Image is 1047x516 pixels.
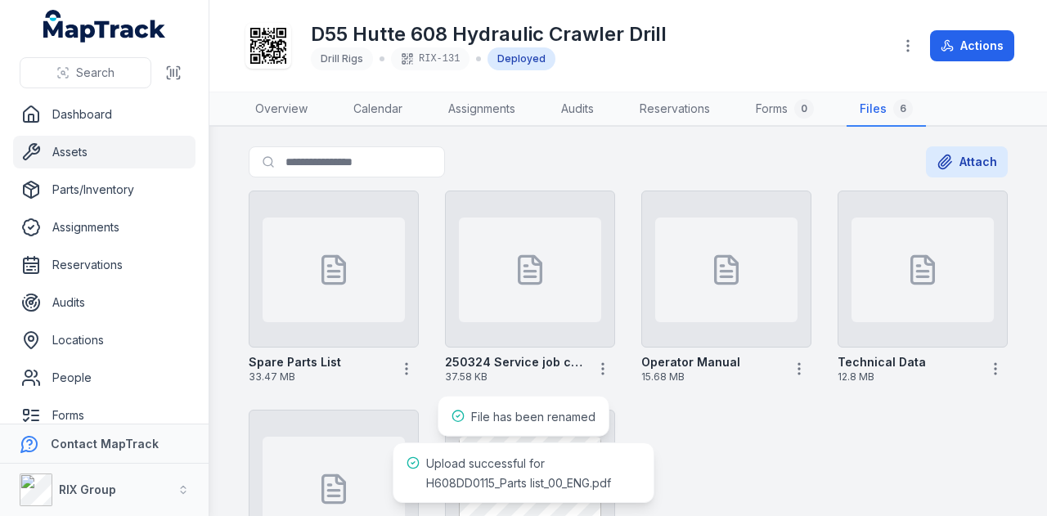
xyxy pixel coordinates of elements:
a: MapTrack [43,10,166,43]
strong: Contact MapTrack [51,437,159,451]
span: 33.47 MB [249,370,388,384]
button: Actions [930,30,1014,61]
strong: Technical Data [838,354,926,370]
a: Overview [242,92,321,127]
strong: Spare Parts List [249,354,341,370]
a: Assets [13,136,195,168]
div: Deployed [488,47,555,70]
a: Calendar [340,92,416,127]
a: Forms [13,399,195,432]
span: 12.8 MB [838,370,977,384]
div: RIX-131 [391,47,470,70]
h1: D55 Hutte 608 Hydraulic Crawler Drill [311,21,667,47]
button: Attach [926,146,1008,177]
span: 15.68 MB [641,370,780,384]
span: 37.58 KB [445,370,584,384]
a: Assignments [435,92,528,127]
a: People [13,361,195,394]
a: Reservations [13,249,195,281]
span: Drill Rigs [321,52,363,65]
a: Locations [13,324,195,357]
span: Upload successful for H608DD0115_Parts list_00_ENG.pdf [426,456,611,490]
span: Search [76,65,115,81]
div: 0 [794,99,814,119]
a: Forms0 [743,92,827,127]
a: Audits [548,92,607,127]
button: Search [20,57,151,88]
a: Audits [13,286,195,319]
a: Reservations [627,92,723,127]
a: Dashboard [13,98,195,131]
span: File has been renamed [471,410,595,424]
a: Files6 [847,92,926,127]
a: Parts/Inventory [13,173,195,206]
div: 6 [893,99,913,119]
strong: 250324 Service job card [445,354,584,370]
strong: RIX Group [59,482,116,496]
strong: Operator Manual [641,354,740,370]
a: Assignments [13,211,195,244]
